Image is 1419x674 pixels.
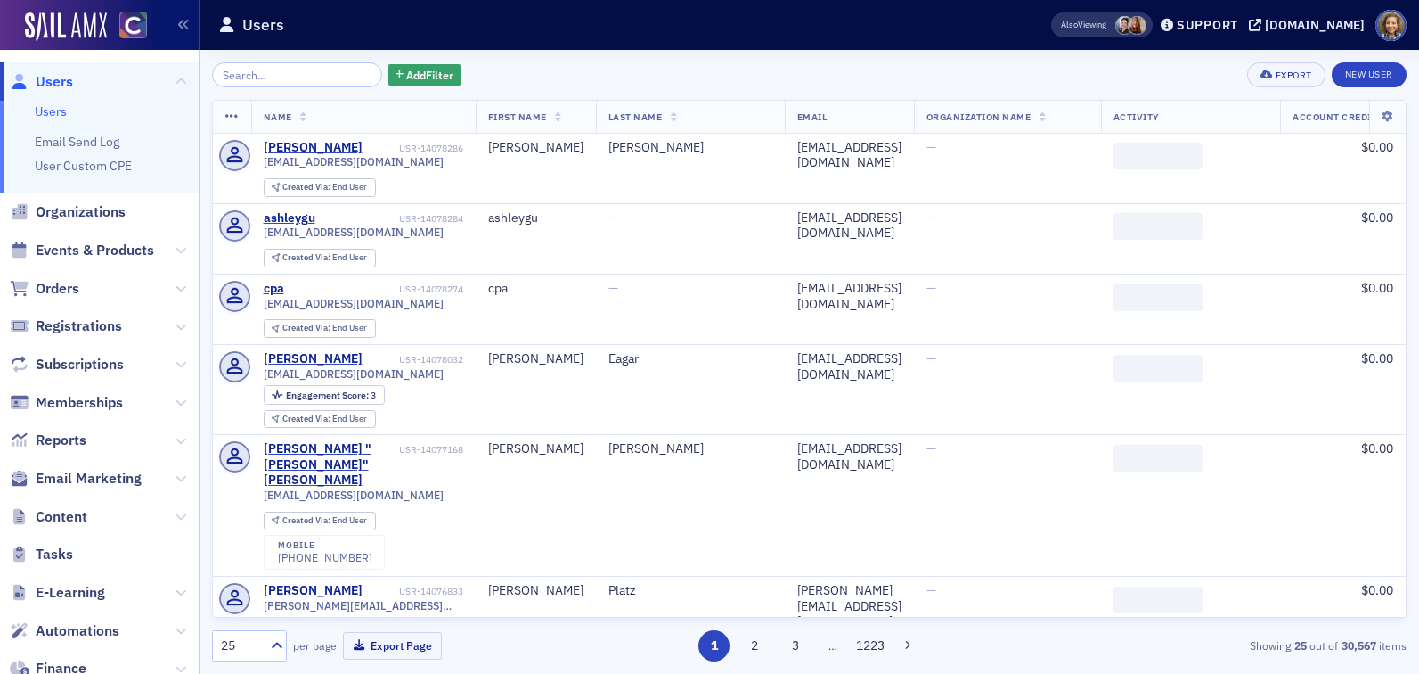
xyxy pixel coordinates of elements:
div: Created Via: End User [264,319,376,338]
span: First Name [488,111,547,123]
span: — [608,280,618,296]
span: $0.00 [1361,280,1393,296]
span: E-Learning [36,583,105,603]
div: USR-14078286 [365,143,463,154]
div: End User [282,253,367,263]
div: USR-14078032 [365,354,463,366]
span: ‌ [1113,587,1203,613]
span: — [926,440,936,456]
span: $0.00 [1361,139,1393,155]
div: [PERSON_NAME] [608,441,772,457]
a: ashleygu [264,210,315,226]
div: [PERSON_NAME] [488,441,583,457]
input: Search… [212,62,382,87]
button: AddFilter [388,64,461,86]
div: USR-14078274 [287,284,463,295]
span: Viewing [1061,19,1106,31]
a: Organizations [10,202,126,222]
span: Events & Products [36,241,154,260]
button: Export Page [343,632,442,660]
a: [PERSON_NAME] "[PERSON_NAME]" [PERSON_NAME] [264,441,396,489]
div: Created Via: End User [264,410,376,429]
span: Created Via : [282,514,332,526]
span: [EMAIL_ADDRESS][DOMAIN_NAME] [264,226,444,239]
span: ‌ [1113,143,1203,169]
strong: 25 [1291,637,1309,653]
span: Engagement Score : [286,389,371,401]
span: Users [36,72,73,92]
div: Engagement Score: 3 [264,385,385,405]
h1: Users [242,14,284,36]
span: Activity [1113,111,1160,123]
span: Subscriptions [36,355,124,374]
button: 2 [739,630,771,662]
a: User Custom CPE [35,158,132,174]
span: [EMAIL_ADDRESS][DOMAIN_NAME] [264,489,444,502]
div: End User [282,324,367,333]
a: [PERSON_NAME] [264,140,363,156]
div: [EMAIL_ADDRESS][DOMAIN_NAME] [797,281,901,312]
a: [PERSON_NAME] [264,583,363,599]
span: ‌ [1113,213,1203,240]
a: E-Learning [10,583,105,603]
span: ‌ [1113,284,1203,311]
a: SailAMX [25,12,107,41]
div: [PERSON_NAME] [608,140,772,156]
span: — [926,582,936,598]
div: End User [282,183,367,193]
div: [PERSON_NAME] [488,351,583,367]
div: Showing out of items [1021,637,1407,653]
span: ‌ [1113,445,1203,472]
div: Support [1177,17,1238,33]
a: Orders [10,279,79,299]
span: Sheila Duggan [1128,16,1146,35]
a: Content [10,507,87,527]
span: [EMAIL_ADDRESS][DOMAIN_NAME] [264,155,444,168]
span: Created Via : [282,322,332,333]
a: Registrations [10,316,122,336]
div: 3 [286,390,376,400]
div: Created Via: End User [264,249,376,267]
div: USR-14078284 [318,213,463,225]
div: Platz [608,583,772,599]
span: Created Via : [282,413,332,424]
div: [EMAIL_ADDRESS][DOMAIN_NAME] [797,351,901,382]
div: mobile [278,540,372,551]
span: [EMAIL_ADDRESS][DOMAIN_NAME] [264,367,444,381]
span: Profile [1375,10,1407,41]
div: [DOMAIN_NAME] [1265,17,1365,33]
span: Registrations [36,316,122,336]
a: Email Marketing [10,469,142,489]
span: Organizations [36,202,126,222]
a: Users [35,103,67,119]
span: ‌ [1113,355,1203,382]
a: Subscriptions [10,355,124,374]
a: cpa [264,281,284,297]
span: $0.00 [1361,582,1393,598]
div: [PERSON_NAME] [488,583,583,599]
button: 1223 [854,630,885,662]
span: Name [264,111,292,123]
div: Eagar [608,351,772,367]
a: Email Send Log [35,134,119,150]
button: [DOMAIN_NAME] [1249,19,1371,31]
a: [PERSON_NAME] [264,351,363,367]
button: Export [1247,62,1325,87]
div: USR-14077168 [399,444,463,456]
span: Orders [36,279,79,299]
span: — [926,350,936,366]
span: Created Via : [282,251,332,263]
span: Account Credit [1293,111,1377,123]
strong: 30,567 [1338,637,1379,653]
a: Events & Products [10,241,154,260]
div: USR-14076833 [365,586,463,597]
a: New User [1332,62,1407,87]
a: Tasks [10,545,73,564]
div: Export [1276,70,1312,80]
